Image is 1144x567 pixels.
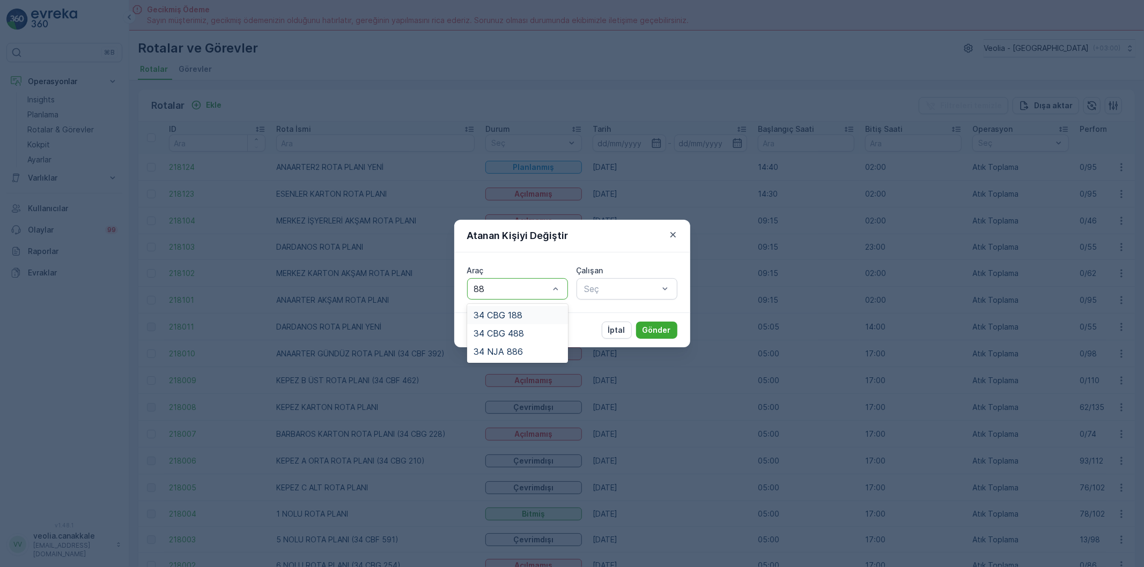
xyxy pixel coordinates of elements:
p: İptal [608,325,625,335]
span: 34 CBG 188 [474,310,522,320]
button: Gönder [636,322,677,339]
label: Çalışan [577,266,603,275]
button: İptal [602,322,632,339]
span: 34 CBG 488 [474,329,524,338]
label: Araç [467,266,484,275]
p: Gönder [643,325,671,335]
span: 34 NJA 886 [474,347,523,356]
p: Atanan Kişiyi Değiştir [467,228,569,243]
p: Seç [585,282,659,295]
